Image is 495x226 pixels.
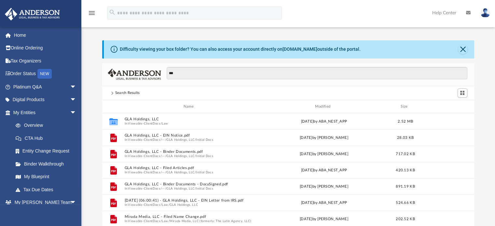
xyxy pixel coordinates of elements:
button: GLA Holdings, LLC [166,138,195,142]
button: Viewable-ClientDocs [128,170,160,175]
span: In [124,203,255,207]
span: 2.52 MB [398,120,413,123]
a: Platinum Q&Aarrow_drop_down [5,80,86,93]
button: ··· [161,170,165,175]
span: 717.02 KB [396,152,415,156]
span: 891.19 KB [396,185,415,188]
button: Mirada Media, LLC (formerly: The Latin Agency, LLC) [170,219,251,223]
span: arrow_drop_down [70,196,83,209]
a: menu [88,12,96,17]
div: [DATE] by [PERSON_NAME] [258,216,390,222]
span: In [124,170,255,175]
div: Difficulty viewing your box folder? You can also access your account directly on outside of the p... [120,46,361,53]
button: Switch to Grid View [458,88,467,98]
div: Modified [258,104,389,110]
span: In [124,187,255,191]
a: Tax Organizers [5,54,86,67]
button: Initial Docs [196,138,213,142]
button: Viewable-ClientDocs [128,154,160,158]
span: arrow_drop_down [70,93,83,107]
button: Viewable-ClientDocs [128,219,160,223]
a: CTA Hub [9,132,86,145]
span: In [124,219,255,223]
div: [DATE] by [PERSON_NAME] [258,151,390,157]
a: Binder Walkthrough [9,157,86,170]
a: Entity Change Request [9,145,86,158]
span: / [165,138,166,142]
button: ··· [161,154,165,158]
a: Online Ordering [5,42,86,55]
span: 420.13 KB [396,168,415,172]
span: / [160,187,161,191]
button: GLA Holdings, LLC [170,203,198,207]
button: GLA Holdings, LLC - Filed Articles.pdf [124,166,255,170]
div: Name [124,104,255,110]
button: Viewable-ClientDocs [128,122,160,126]
button: GLA Holdings, LLC [166,187,195,191]
button: Law [161,219,168,223]
button: GLA Holdings, LLC [166,170,195,175]
a: My Blueprint [9,170,83,183]
span: 524.66 KB [396,201,415,205]
span: / [165,187,166,191]
span: / [165,154,166,158]
img: User Pic [480,8,490,18]
div: [DATE] by ABA_NEST_APP [258,119,390,125]
button: Initial Docs [196,170,213,175]
div: NEW [37,69,52,79]
span: arrow_drop_down [70,80,83,94]
button: GLA Holdings, LLC - Binder Documents.pdf [124,150,255,154]
button: ··· [161,138,165,142]
span: / [160,138,161,142]
button: [DATE] (06:00:41) - GLA Holdings, LLC - EIN Letter from IRS.pdf [124,199,255,203]
button: ··· [161,187,165,191]
button: Viewable-ClientDocs [128,203,160,207]
div: [DATE] by [PERSON_NAME] [258,135,390,141]
button: Law [161,203,168,207]
span: 202.52 KB [396,217,415,221]
a: Tax Due Dates [9,183,86,196]
div: Search Results [115,90,140,96]
span: / [195,154,196,158]
span: / [165,170,166,175]
a: My Entitiesarrow_drop_down [5,106,86,119]
a: [DOMAIN_NAME] [282,47,317,52]
i: menu [88,9,96,17]
span: 28.03 KB [397,136,413,140]
span: / [195,170,196,175]
span: / [168,219,169,223]
span: / [160,122,161,126]
span: / [195,138,196,142]
span: In [124,138,255,142]
div: id [105,104,121,110]
i: search [109,9,116,16]
span: / [195,187,196,191]
div: [DATE] by ABA_NEST_APP [258,167,390,173]
button: Law [161,122,168,126]
button: GLA Holdings, LLC [124,117,255,122]
span: / [160,170,161,175]
a: Home [5,29,86,42]
span: In [124,122,255,126]
img: Anderson Advisors Platinum Portal [3,8,62,20]
a: My [PERSON_NAME] Teamarrow_drop_down [5,196,83,209]
span: / [160,219,161,223]
button: Initial Docs [196,154,213,158]
div: Size [392,104,418,110]
span: / [160,203,161,207]
button: Close [458,45,467,54]
button: Initial Docs [196,187,213,191]
button: Viewable-ClientDocs [128,138,160,142]
input: Search files and folders [167,67,467,79]
span: In [124,154,255,158]
button: GLA Holdings, LLC - Binder Documents - DocuSigned.pdf [124,182,255,187]
button: GLA Holdings, LLC [166,154,195,158]
a: Order StatusNEW [5,67,86,81]
button: Viewable-ClientDocs [128,187,160,191]
span: / [160,154,161,158]
span: arrow_drop_down [70,106,83,119]
div: id [421,104,467,110]
a: Digital Productsarrow_drop_down [5,93,86,106]
div: [DATE] by ABA_NEST_APP [258,200,390,206]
